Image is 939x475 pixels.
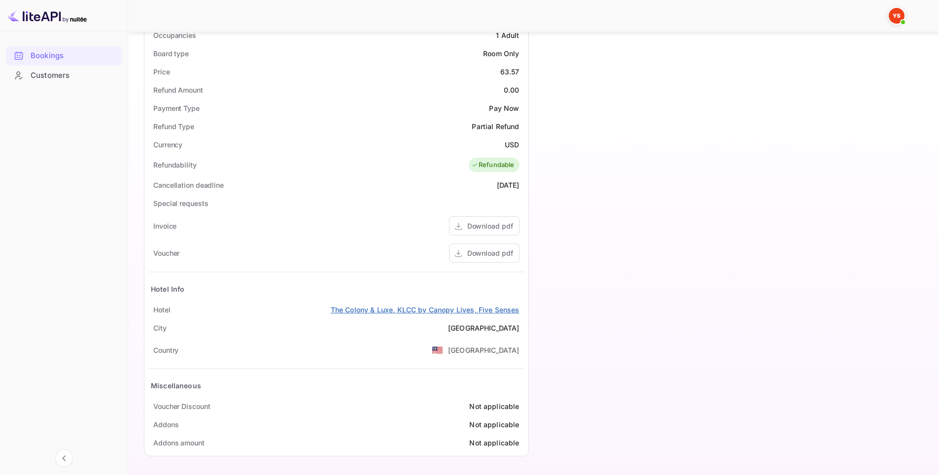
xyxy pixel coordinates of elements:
[153,345,178,355] div: Country
[153,121,194,132] div: Refund Type
[467,248,513,258] div: Download pdf
[151,380,201,391] div: Miscellaneous
[448,323,520,333] div: [GEOGRAPHIC_DATA]
[472,121,519,132] div: Partial Refund
[153,180,224,190] div: Cancellation deadline
[153,305,171,315] div: Hotel
[31,50,117,62] div: Bookings
[55,449,73,467] button: Collapse navigation
[504,85,520,95] div: 0.00
[6,46,122,65] a: Bookings
[469,419,519,430] div: Not applicable
[432,341,443,359] span: United States
[331,305,520,315] a: The Colony & Luxe, KLCC by Canopy Lives, Five Senses
[483,48,519,59] div: Room Only
[8,8,87,24] img: LiteAPI logo
[153,438,205,448] div: Addons amount
[153,248,179,258] div: Voucher
[153,401,210,411] div: Voucher Discount
[489,103,519,113] div: Pay Now
[153,85,203,95] div: Refund Amount
[471,160,515,170] div: Refundable
[153,419,178,430] div: Addons
[6,66,122,84] a: Customers
[6,46,122,66] div: Bookings
[496,30,519,40] div: 1 Adult
[153,198,208,208] div: Special requests
[500,67,520,77] div: 63.57
[505,139,519,150] div: USD
[153,103,200,113] div: Payment Type
[153,48,189,59] div: Board type
[153,139,182,150] div: Currency
[497,180,520,190] div: [DATE]
[889,8,904,24] img: Yandex Support
[469,438,519,448] div: Not applicable
[469,401,519,411] div: Not applicable
[6,66,122,85] div: Customers
[467,221,513,231] div: Download pdf
[153,67,170,77] div: Price
[153,160,197,170] div: Refundability
[31,70,117,81] div: Customers
[448,345,520,355] div: [GEOGRAPHIC_DATA]
[151,284,185,294] div: Hotel Info
[153,221,176,231] div: Invoice
[153,323,167,333] div: City
[153,30,196,40] div: Occupancies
